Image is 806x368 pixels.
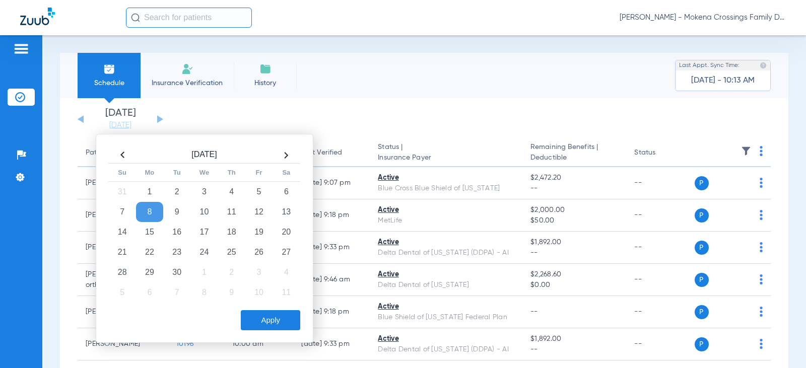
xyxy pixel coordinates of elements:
span: Schedule [85,78,133,88]
span: [DATE] - 10:13 AM [691,76,755,86]
img: History [259,63,272,75]
td: [DATE] 9:18 PM [293,296,370,328]
td: [DATE] 9:33 PM [293,232,370,264]
span: Insurance Payer [378,153,514,163]
span: [PERSON_NAME] - Mokena Crossings Family Dental [620,13,786,23]
img: group-dot-blue.svg [760,274,763,284]
th: Status | [370,139,522,167]
span: -- [530,183,618,194]
td: [DATE] 9:46 AM [293,264,370,296]
th: [DATE] [136,147,273,164]
td: [DATE] 9:18 PM [293,199,370,232]
span: $1,892.00 [530,237,618,248]
div: MetLife [378,215,514,226]
img: group-dot-blue.svg [760,307,763,317]
div: Delta Dental of [US_STATE] [378,280,514,290]
img: hamburger-icon [13,43,29,55]
img: Schedule [103,63,115,75]
div: Active [378,205,514,215]
span: $2,000.00 [530,205,618,215]
li: [DATE] [90,108,151,130]
td: -- [626,199,694,232]
span: P [695,208,709,223]
img: group-dot-blue.svg [760,210,763,220]
td: -- [626,296,694,328]
div: Blue Shield of [US_STATE] Federal Plan [378,312,514,323]
img: Zuub Logo [20,8,55,25]
div: Last Verified [301,148,362,158]
img: group-dot-blue.svg [760,242,763,252]
img: filter.svg [741,146,751,156]
span: P [695,241,709,255]
span: $1,892.00 [530,334,618,344]
div: Delta Dental of [US_STATE] (DDPA) - AI [378,248,514,258]
div: Patient Name [86,148,160,158]
div: Active [378,269,514,280]
td: -- [626,232,694,264]
span: History [241,78,289,88]
td: [PERSON_NAME] [78,328,168,360]
span: P [695,337,709,351]
span: $50.00 [530,215,618,226]
div: Active [378,173,514,183]
img: last sync help info [760,62,767,69]
div: Delta Dental of [US_STATE] (DDPA) - AI [378,344,514,355]
div: Blue Cross Blue Shield of [US_STATE] [378,183,514,194]
span: -- [530,248,618,258]
td: -- [626,167,694,199]
th: Remaining Benefits | [522,139,626,167]
input: Search for patients [126,8,252,28]
div: Patient Name [86,148,130,158]
td: -- [626,264,694,296]
th: Status [626,139,694,167]
span: P [695,176,709,190]
span: 10196 [176,340,193,347]
span: Insurance Verification [148,78,226,88]
span: $2,472.20 [530,173,618,183]
img: Search Icon [131,13,140,22]
span: -- [530,344,618,355]
td: [DATE] 9:07 PM [293,167,370,199]
span: Last Appt. Sync Time: [679,60,740,70]
button: Apply [241,310,300,330]
img: group-dot-blue.svg [760,178,763,188]
img: group-dot-blue.svg [760,146,763,156]
div: Active [378,334,514,344]
td: -- [626,328,694,360]
span: P [695,273,709,287]
img: Manual Insurance Verification [181,63,193,75]
img: group-dot-blue.svg [760,339,763,349]
div: Last Verified [301,148,342,158]
div: Active [378,237,514,248]
span: $0.00 [530,280,618,290]
td: 10:00 AM [224,328,294,360]
td: [DATE] 9:33 PM [293,328,370,360]
span: P [695,305,709,319]
span: -- [530,308,538,315]
div: Active [378,302,514,312]
span: $2,268.60 [530,269,618,280]
a: [DATE] [90,120,151,130]
span: Deductible [530,153,618,163]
